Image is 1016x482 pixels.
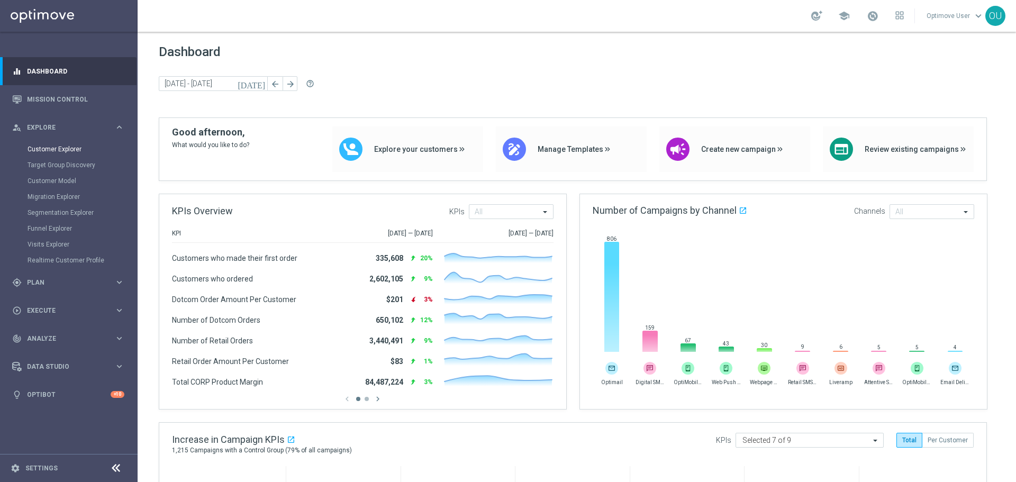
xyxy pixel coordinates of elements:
[28,177,110,185] a: Customer Model
[28,256,110,265] a: Realtime Customer Profile
[12,334,125,343] button: track_changes Analyze keyboard_arrow_right
[25,465,58,471] a: Settings
[973,10,984,22] span: keyboard_arrow_down
[12,334,22,343] i: track_changes
[28,145,110,153] a: Customer Explorer
[114,305,124,315] i: keyboard_arrow_right
[28,173,137,189] div: Customer Model
[12,67,125,76] button: equalizer Dashboard
[114,361,124,371] i: keyboard_arrow_right
[985,6,1005,26] div: OU
[12,306,125,315] button: play_circle_outline Execute keyboard_arrow_right
[838,10,850,22] span: school
[28,161,110,169] a: Target Group Discovery
[28,208,110,217] a: Segmentation Explorer
[28,205,137,221] div: Segmentation Explorer
[11,463,20,473] i: settings
[114,122,124,132] i: keyboard_arrow_right
[12,390,125,399] button: lightbulb Optibot +10
[28,141,137,157] div: Customer Explorer
[27,85,124,113] a: Mission Control
[28,157,137,173] div: Target Group Discovery
[114,277,124,287] i: keyboard_arrow_right
[12,85,124,113] div: Mission Control
[27,363,114,370] span: Data Studio
[114,333,124,343] i: keyboard_arrow_right
[12,278,125,287] button: gps_fixed Plan keyboard_arrow_right
[27,279,114,286] span: Plan
[27,57,124,85] a: Dashboard
[12,334,114,343] div: Analyze
[27,335,114,342] span: Analyze
[12,306,114,315] div: Execute
[28,240,110,249] a: Visits Explorer
[12,67,22,76] i: equalizer
[28,237,137,252] div: Visits Explorer
[27,380,111,408] a: Optibot
[12,362,114,371] div: Data Studio
[12,362,125,371] button: Data Studio keyboard_arrow_right
[28,189,137,205] div: Migration Explorer
[111,391,124,398] div: +10
[12,390,22,399] i: lightbulb
[12,95,125,104] button: Mission Control
[12,380,124,408] div: Optibot
[28,221,137,237] div: Funnel Explorer
[28,193,110,201] a: Migration Explorer
[27,124,114,131] span: Explore
[12,123,114,132] div: Explore
[28,252,137,268] div: Realtime Customer Profile
[12,278,114,287] div: Plan
[12,278,22,287] i: gps_fixed
[12,57,124,85] div: Dashboard
[27,307,114,314] span: Execute
[12,123,22,132] i: person_search
[12,123,125,132] button: person_search Explore keyboard_arrow_right
[12,306,22,315] i: play_circle_outline
[28,224,110,233] a: Funnel Explorer
[926,8,985,24] a: Optimove Userkeyboard_arrow_down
